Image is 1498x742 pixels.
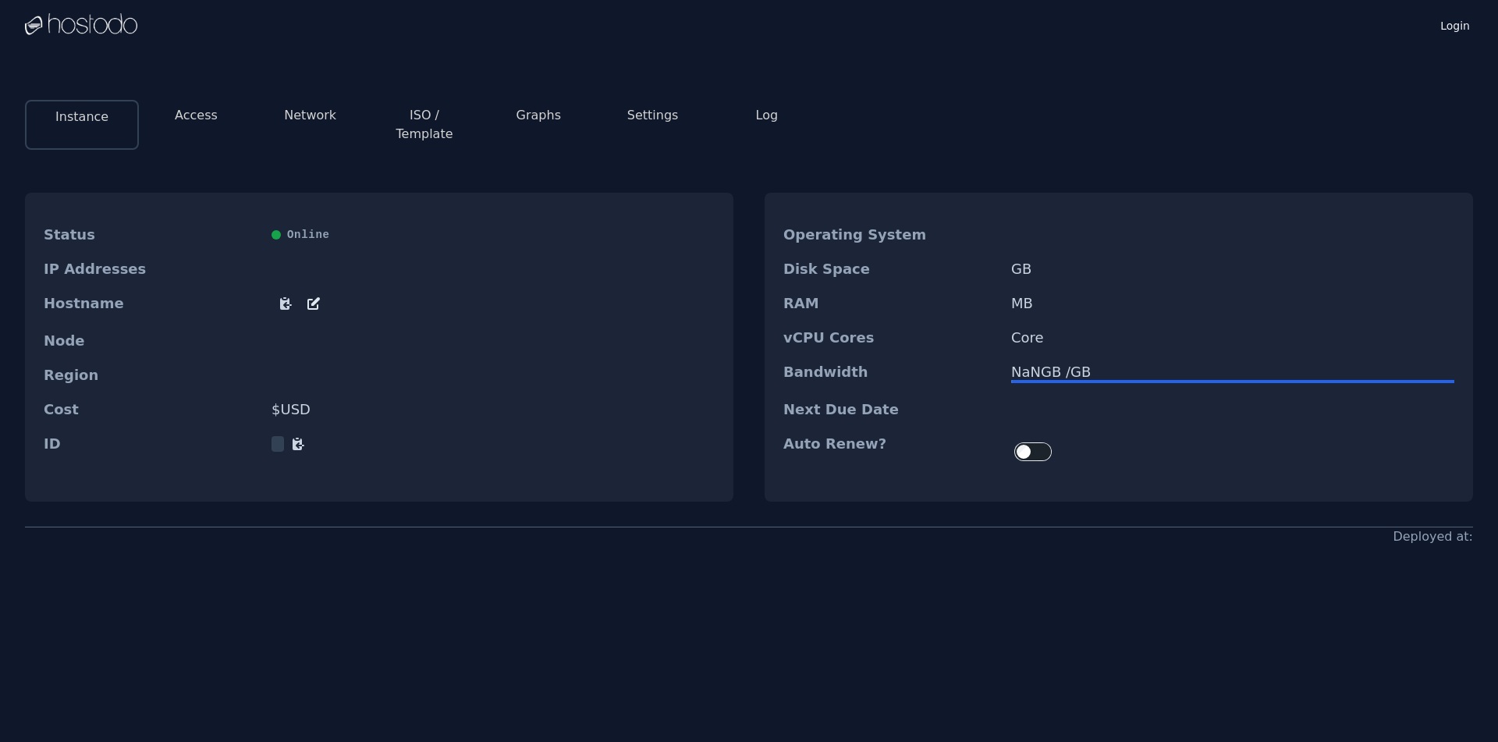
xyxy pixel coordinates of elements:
dt: Auto Renew? [783,436,999,467]
dt: ID [44,436,259,452]
dt: Disk Space [783,261,999,277]
dt: Status [44,227,259,243]
div: Online [272,227,715,243]
button: Graphs [516,106,561,125]
button: Instance [55,108,108,126]
dt: Next Due Date [783,402,999,417]
dd: GB [1011,261,1454,277]
dt: Node [44,333,259,349]
button: Access [175,106,218,125]
dd: MB [1011,296,1454,311]
button: Network [284,106,336,125]
dt: vCPU Cores [783,330,999,346]
a: Login [1437,15,1473,34]
div: NaN GB / GB [1011,364,1454,380]
dt: Region [44,367,259,383]
dt: Operating System [783,227,999,243]
button: ISO / Template [380,106,469,144]
dd: Core [1011,330,1454,346]
dt: Hostname [44,296,259,314]
img: Logo [25,13,137,37]
div: Deployed at: [1393,527,1473,546]
button: Settings [627,106,679,125]
dt: IP Addresses [44,261,259,277]
dt: RAM [783,296,999,311]
button: Log [756,106,779,125]
dt: Bandwidth [783,364,999,383]
dt: Cost [44,402,259,417]
dd: $ USD [272,402,715,417]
